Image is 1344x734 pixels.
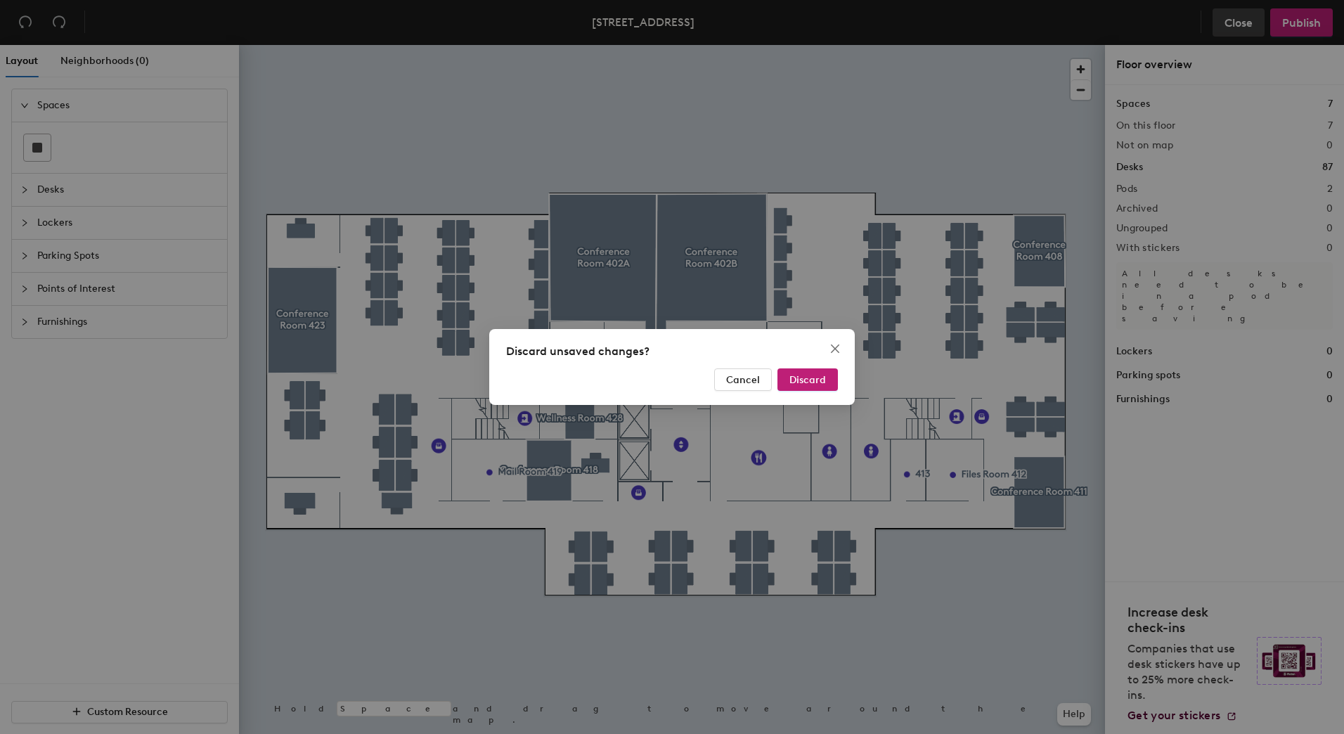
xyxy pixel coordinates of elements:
span: Discard [789,374,826,386]
span: Cancel [726,374,760,386]
span: close [829,343,841,354]
button: Discard [777,368,838,391]
div: Discard unsaved changes? [506,343,838,360]
button: Cancel [714,368,772,391]
span: Close [824,343,846,354]
button: Close [824,337,846,360]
